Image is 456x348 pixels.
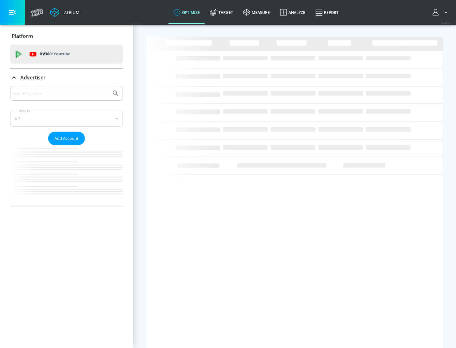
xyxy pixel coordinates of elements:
span: Add Account [54,135,79,142]
a: optimize [168,1,205,24]
a: Analyze [275,1,310,24]
a: measure [238,1,275,24]
a: Target [205,1,238,24]
nav: list of Advertiser [10,145,123,207]
span: v 4.25.4 [441,21,450,24]
a: Report [310,1,344,24]
label: Sort By [18,109,32,113]
p: Platform [12,33,33,40]
p: Advertiser [20,74,46,81]
div: A-Z [10,111,123,127]
a: Atrium [50,8,79,17]
div: Advertiser [10,69,123,86]
div: Platform [10,27,123,45]
input: Search by name [13,89,109,97]
div: Advertiser [10,86,123,207]
p: Youtube [54,51,70,57]
button: Add Account [48,132,85,145]
div: DV360: Youtube [10,45,123,64]
p: DV360: [40,51,70,58]
div: Atrium [61,9,79,15]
